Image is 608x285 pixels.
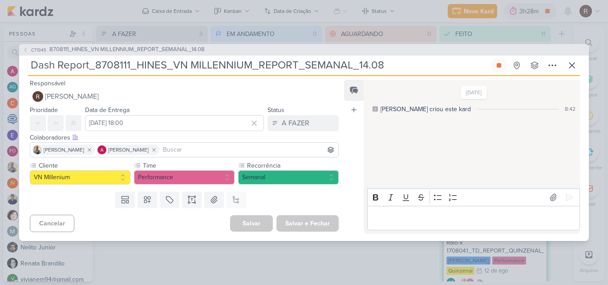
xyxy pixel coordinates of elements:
[268,115,339,131] button: A FAZER
[45,91,99,102] span: [PERSON_NAME]
[142,161,235,170] label: Time
[268,106,284,114] label: Status
[28,57,489,73] input: Kard Sem Título
[30,106,58,114] label: Prioridade
[30,133,339,142] div: Colaboradores
[44,146,84,154] span: [PERSON_NAME]
[238,170,339,185] button: Semanal
[33,145,42,154] img: Iara Santos
[85,115,264,131] input: Select a date
[30,80,65,87] label: Responsável
[565,105,576,113] div: 8:42
[134,170,235,185] button: Performance
[246,161,339,170] label: Recorrência
[30,170,130,185] button: VN Millenium
[108,146,149,154] span: [PERSON_NAME]
[49,45,205,54] span: 8708111_HINES_VN MILLENNIUM_REPORT_SEMANAL_14.08
[97,145,106,154] img: Alessandra Gomes
[30,215,74,232] button: Cancelar
[32,91,43,102] img: Rafael Dornelles
[30,47,48,53] span: CT1345
[367,206,580,230] div: Editor editing area: main
[367,189,580,206] div: Editor toolbar
[161,145,336,155] input: Buscar
[23,45,205,54] button: CT1345 8708111_HINES_VN MILLENNIUM_REPORT_SEMANAL_14.08
[30,88,339,104] button: [PERSON_NAME]
[495,62,503,69] div: Parar relógio
[38,161,130,170] label: Cliente
[381,104,471,114] div: [PERSON_NAME] criou este kard
[85,106,130,114] label: Data de Entrega
[282,118,309,128] div: A FAZER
